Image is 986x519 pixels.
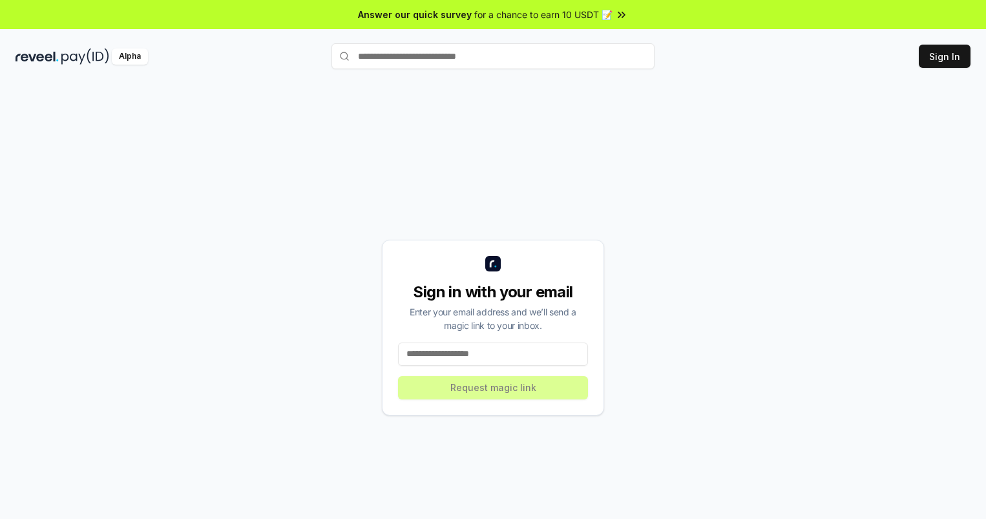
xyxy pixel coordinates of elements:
img: reveel_dark [16,48,59,65]
span: Answer our quick survey [358,8,472,21]
div: Sign in with your email [398,282,588,302]
span: for a chance to earn 10 USDT 📝 [474,8,613,21]
button: Sign In [919,45,970,68]
img: logo_small [485,256,501,271]
div: Alpha [112,48,148,65]
img: pay_id [61,48,109,65]
div: Enter your email address and we’ll send a magic link to your inbox. [398,305,588,332]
